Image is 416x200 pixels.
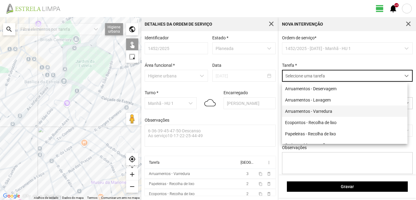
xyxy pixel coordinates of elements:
span: Papeleiras - Recolha de lixo [285,131,336,136]
button: Arraste o Pegman para o mapa para abrir o Street View [126,113,138,125]
div: highlight_alt [126,51,138,63]
button: content_copy [259,191,263,196]
span: delete_outline [266,171,271,176]
span: view_day [375,4,384,13]
button: Dados do mapa [62,196,83,200]
div: Ecopontos - Recolha de lixo [149,192,195,196]
span: more_vert [266,160,271,165]
img: 04n.svg [204,96,216,109]
label: Turno * [145,90,158,95]
span: delete_outline [266,191,271,196]
span: 3 [246,172,249,176]
span: content_copy [259,172,263,176]
div: Papeleiras - Recolha de lixo [149,182,194,186]
span: delete_outline [266,181,271,186]
span: content_copy [259,182,263,186]
div: Higiene urbana [105,23,123,35]
div: search [3,23,15,35]
span: notifications [389,4,398,13]
div: remove [126,180,138,193]
div: dropdown trigger [401,70,413,81]
span: Selecione uma tarefa [282,70,401,81]
button: content_copy [259,171,263,176]
div: add [126,168,138,180]
li: Sarjetas - Manutenção [282,139,407,151]
span: Sarjetas - Manutenção [285,143,328,148]
span: Gravar [290,184,405,189]
label: Observações [145,118,169,123]
div: my_location [126,153,138,165]
span: Arruamentos - Varredura [285,109,332,114]
span: 2 [246,182,249,186]
div: public [126,23,138,35]
div: Arruamentos - Varredura [149,172,190,176]
li: Arruamentos - Varredura [282,105,407,117]
a: Termos (abre num novo separador) [87,196,97,199]
div: Detalhes da Ordem de Serviço [145,22,212,26]
a: Comunicar um erro no mapa [101,196,139,199]
label: Estado * [212,35,228,40]
div: Nova intervenção [282,22,323,26]
span: Arruamentos - Lavagem [285,98,331,102]
span: Ecopontos - Recolha de lixo [285,120,337,125]
div: touch_app [126,38,138,51]
span: 2 [246,192,249,196]
span: Ordem de serviço [282,35,316,40]
div: +9 [394,3,399,7]
div: [GEOGRAPHIC_DATA] [241,160,253,165]
img: file [4,3,67,14]
button: Gravar [287,181,408,192]
li: Ecopontos - Recolha de lixo [282,117,407,128]
label: Área funcional * [145,63,175,68]
li: Papeleiras - Recolha de lixo [282,128,407,139]
label: Data [212,63,221,68]
li: Arruamentos - Deservagem [282,83,407,94]
label: Encarregado [224,90,248,95]
label: Tarefa * [282,63,297,68]
li: Arruamentos - Lavagem [282,94,407,105]
button: content_copy [259,181,263,186]
label: Observações [282,145,307,150]
img: Google [2,192,22,200]
div: Tarefa [149,160,160,165]
span: content_copy [259,192,263,196]
span: Arruamentos - Deservagem [285,86,337,91]
a: Abrir esta área no Google Maps (abre uma nova janela) [2,192,22,200]
label: Identificador [145,35,169,40]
